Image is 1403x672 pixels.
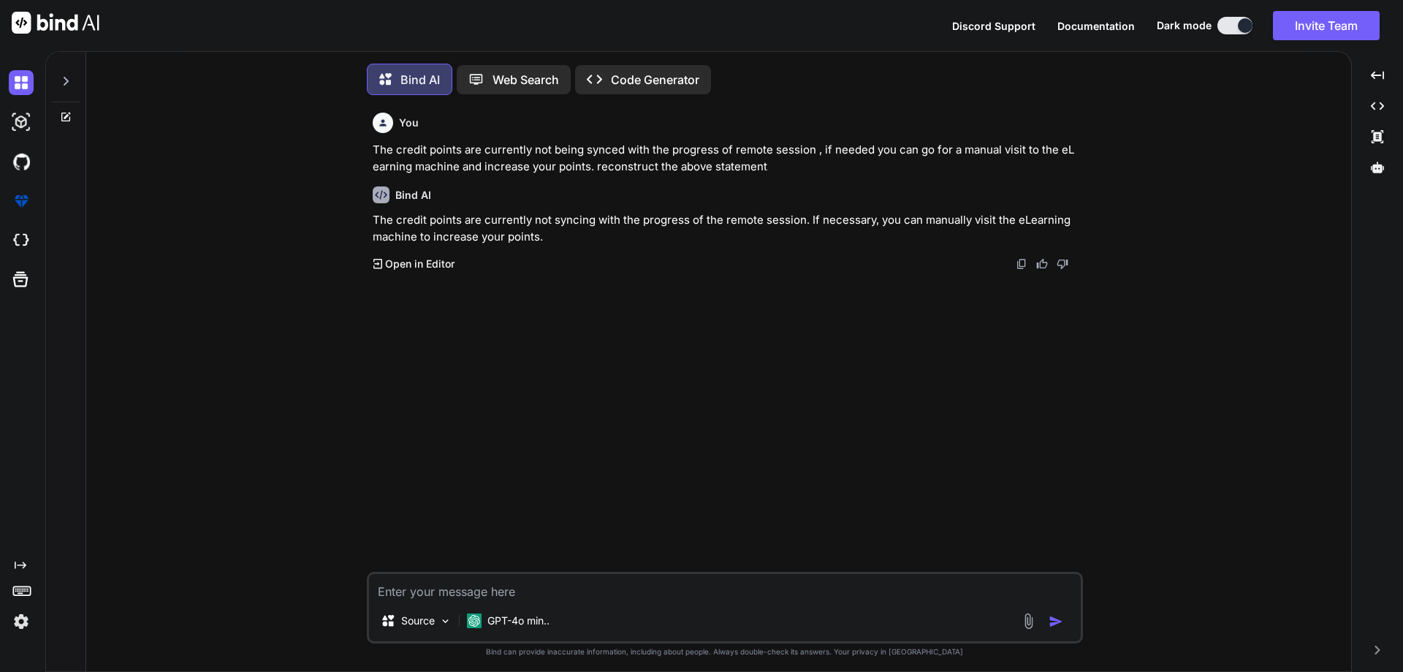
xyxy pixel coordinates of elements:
p: GPT-4o min.. [487,614,550,628]
img: Bind AI [12,12,99,34]
img: premium [9,189,34,214]
h6: Bind AI [395,188,431,203]
h6: You [399,116,419,130]
img: cloudideIcon [9,228,34,253]
p: Web Search [493,71,559,88]
img: Pick Models [439,615,452,627]
p: The credit points are currently not syncing with the progress of the remote session. If necessary... [373,212,1080,245]
span: Discord Support [952,20,1035,32]
p: Open in Editor [385,257,455,271]
p: Code Generator [611,71,699,88]
img: copy [1016,258,1027,270]
p: Bind AI [400,71,440,88]
img: settings [9,609,34,634]
button: Invite Team [1273,11,1380,40]
img: darkChat [9,70,34,95]
button: Discord Support [952,18,1035,34]
p: The credit points are currently not being synced with the progress of remote session , if needed ... [373,142,1080,175]
span: Documentation [1057,20,1135,32]
img: icon [1049,614,1063,629]
img: GPT-4o mini [467,614,482,628]
span: Dark mode [1157,18,1212,33]
img: dislike [1057,258,1068,270]
img: githubDark [9,149,34,174]
img: like [1036,258,1048,270]
button: Documentation [1057,18,1135,34]
p: Source [401,614,435,628]
img: attachment [1020,613,1037,630]
p: Bind can provide inaccurate information, including about people. Always double-check its answers.... [367,646,1083,657]
img: darkAi-studio [9,110,34,135]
